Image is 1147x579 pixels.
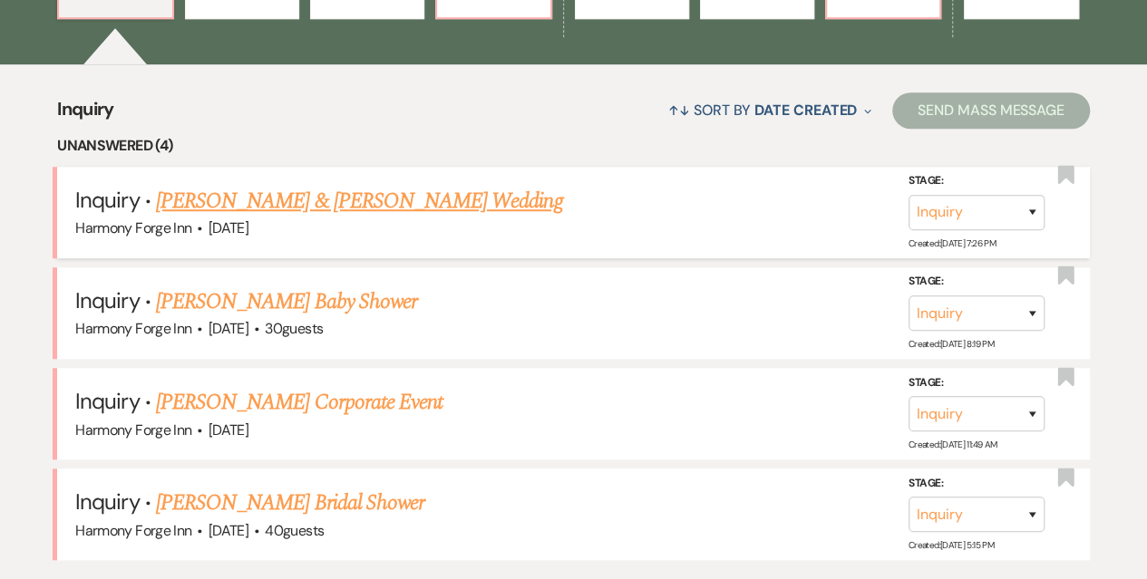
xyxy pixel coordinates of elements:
[156,185,562,217] a: [PERSON_NAME] & [PERSON_NAME] Wedding
[909,439,996,450] span: Created: [DATE] 11:49 AM
[75,218,191,237] span: Harmony Forge Inn
[209,521,248,540] span: [DATE]
[209,218,248,237] span: [DATE]
[909,373,1045,393] label: Stage:
[156,285,417,318] a: [PERSON_NAME] Baby Shower
[661,86,879,134] button: Sort By Date Created
[892,92,1090,129] button: Send Mass Message
[57,95,114,134] span: Inquiry
[75,319,191,338] span: Harmony Forge Inn
[754,101,857,120] span: Date Created
[209,319,248,338] span: [DATE]
[75,286,139,314] span: Inquiry
[209,420,248,439] span: [DATE]
[668,101,690,120] span: ↑↓
[909,272,1045,292] label: Stage:
[156,386,442,419] a: [PERSON_NAME] Corporate Event
[75,186,139,214] span: Inquiry
[909,539,994,551] span: Created: [DATE] 5:15 PM
[909,474,1045,494] label: Stage:
[75,521,191,540] span: Harmony Forge Inn
[909,338,994,350] span: Created: [DATE] 8:19 PM
[265,319,323,338] span: 30 guests
[909,171,1045,191] label: Stage:
[909,237,996,249] span: Created: [DATE] 7:26 PM
[75,487,139,516] span: Inquiry
[57,134,1090,158] li: Unanswered (4)
[75,387,139,415] span: Inquiry
[75,420,191,439] span: Harmony Forge Inn
[265,521,324,540] span: 40 guests
[156,487,424,519] a: [PERSON_NAME] Bridal Shower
